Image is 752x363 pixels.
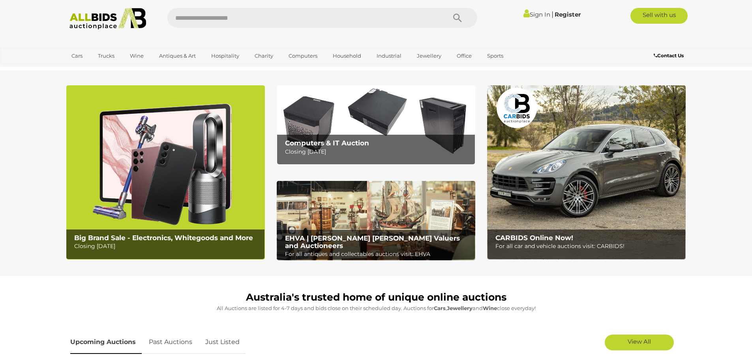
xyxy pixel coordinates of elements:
[199,331,246,354] a: Just Listed
[70,331,142,354] a: Upcoming Auctions
[412,49,446,62] a: Jewellery
[285,234,460,250] b: EHVA | [PERSON_NAME] [PERSON_NAME] Valuers and Auctioneers
[523,11,550,18] a: Sign In
[452,49,477,62] a: Office
[483,305,497,311] strong: Wine
[447,305,473,311] strong: Jewellery
[93,49,120,62] a: Trucks
[482,49,508,62] a: Sports
[328,49,366,62] a: Household
[495,234,573,242] b: CARBIDS Online Now!
[70,292,682,303] h1: Australia's trusted home of unique online auctions
[434,305,446,311] strong: Cars
[154,49,201,62] a: Antiques & Art
[487,85,686,260] img: CARBIDS Online Now!
[74,241,260,251] p: Closing [DATE]
[277,181,475,261] img: EHVA | Evans Hastings Valuers and Auctioneers
[70,304,682,313] p: All Auctions are listed for 4-7 days and bids close on their scheduled day. Auctions for , and cl...
[66,85,265,260] img: Big Brand Sale - Electronics, Whitegoods and More
[285,249,471,259] p: For all antiques and collectables auctions visit: EHVA
[65,8,151,30] img: Allbids.com.au
[628,338,651,345] span: View All
[654,51,686,60] a: Contact Us
[495,241,681,251] p: For all car and vehicle auctions visit: CARBIDS!
[66,62,133,75] a: [GEOGRAPHIC_DATA]
[551,10,553,19] span: |
[206,49,244,62] a: Hospitality
[371,49,407,62] a: Industrial
[654,53,684,58] b: Contact Us
[277,85,475,165] a: Computers & IT Auction Computers & IT Auction Closing [DATE]
[66,85,265,260] a: Big Brand Sale - Electronics, Whitegoods and More Big Brand Sale - Electronics, Whitegoods and Mo...
[438,8,477,28] button: Search
[285,139,369,147] b: Computers & IT Auction
[277,181,475,261] a: EHVA | Evans Hastings Valuers and Auctioneers EHVA | [PERSON_NAME] [PERSON_NAME] Valuers and Auct...
[74,234,253,242] b: Big Brand Sale - Electronics, Whitegoods and More
[285,147,471,157] p: Closing [DATE]
[605,335,674,350] a: View All
[277,85,475,165] img: Computers & IT Auction
[66,49,88,62] a: Cars
[249,49,278,62] a: Charity
[125,49,149,62] a: Wine
[630,8,688,24] a: Sell with us
[143,331,198,354] a: Past Auctions
[487,85,686,260] a: CARBIDS Online Now! CARBIDS Online Now! For all car and vehicle auctions visit: CARBIDS!
[283,49,323,62] a: Computers
[555,11,581,18] a: Register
